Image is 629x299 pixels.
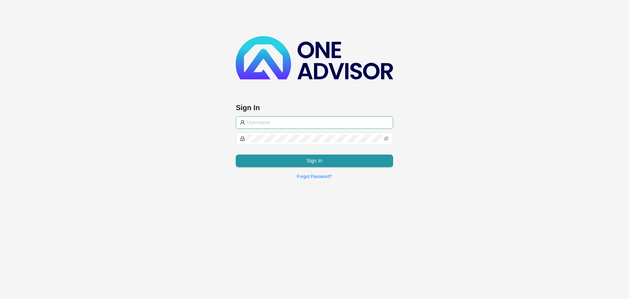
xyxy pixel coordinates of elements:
h3: Sign In [236,103,393,113]
input: Username [247,118,389,126]
span: Sign In [307,157,323,165]
span: eye-invisible [384,136,389,141]
span: user [240,120,245,125]
span: lock [240,136,245,141]
a: Forgot Password? [297,174,332,179]
button: Sign In [236,155,393,167]
img: b89e593ecd872904241dc73b71df2e41-logo-dark.svg [236,36,393,79]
